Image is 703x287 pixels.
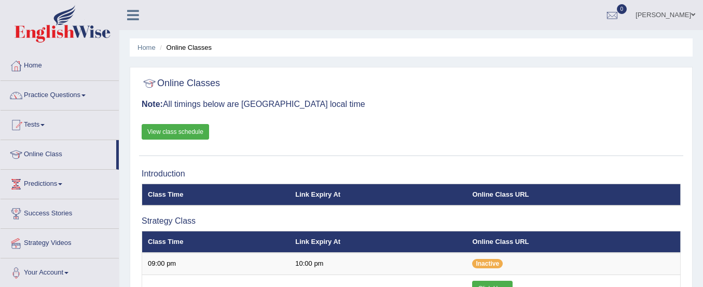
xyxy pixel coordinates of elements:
h3: All timings below are [GEOGRAPHIC_DATA] local time [142,100,681,109]
td: 09:00 pm [142,253,290,275]
h3: Strategy Class [142,216,681,226]
span: Inactive [472,259,503,268]
a: Strategy Videos [1,229,119,255]
h3: Introduction [142,169,681,179]
th: Link Expiry At [290,184,466,206]
a: Online Class [1,140,116,166]
th: Class Time [142,184,290,206]
th: Online Class URL [466,231,680,253]
a: Home [137,44,156,51]
a: Success Stories [1,199,119,225]
a: View class schedule [142,124,209,140]
a: Practice Questions [1,81,119,107]
td: 10:00 pm [290,253,466,275]
li: Online Classes [157,43,212,52]
th: Class Time [142,231,290,253]
h2: Online Classes [142,76,220,91]
a: Home [1,51,119,77]
a: Predictions [1,170,119,196]
b: Note: [142,100,163,108]
a: Tests [1,111,119,136]
th: Online Class URL [466,184,680,206]
a: Your Account [1,258,119,284]
th: Link Expiry At [290,231,466,253]
span: 0 [617,4,627,14]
